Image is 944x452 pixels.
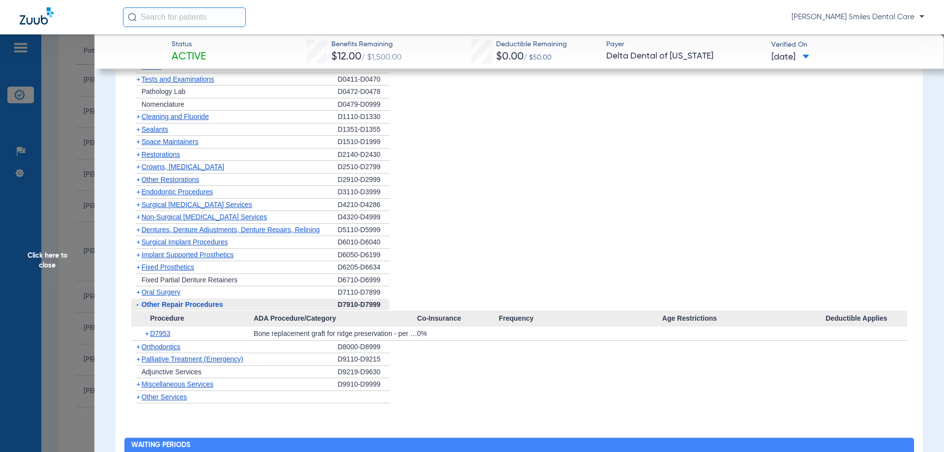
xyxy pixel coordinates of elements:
span: / $50.00 [524,54,552,61]
div: D7110-D7899 [338,286,389,299]
span: Benefits Remaining [331,39,402,50]
div: D2510-D2799 [338,161,389,174]
span: Sealants [142,125,168,133]
span: Miscellaneous Services [142,380,213,388]
span: + [136,201,140,209]
span: + [136,163,140,171]
div: D2140-D2430 [338,149,389,161]
div: D9910-D9999 [338,378,389,391]
div: D0411-D0470 [338,73,389,86]
span: + [136,251,140,259]
span: Non-Surgical [MEDICAL_DATA] Services [142,213,267,221]
div: D4210-D4286 [338,199,389,211]
div: D3110-D3999 [338,186,389,199]
img: Search Icon [128,13,137,22]
input: Search for patients [123,7,246,27]
span: + [136,288,140,296]
span: + [136,355,140,363]
div: D8000-D8999 [338,341,389,354]
span: Deductible Applies [826,311,907,327]
span: Tests and Examinations [142,75,214,83]
span: Fixed Prosthetics [142,263,194,271]
span: Other Restorations [142,176,200,183]
div: Bone replacement graft for ridge preservation - per site [254,327,417,340]
div: D6050-D6199 [338,249,389,262]
span: [DATE] [771,51,809,63]
span: Other Repair Procedures [142,301,223,308]
span: + [136,151,140,158]
span: Payer [606,39,763,50]
span: X-rays [142,62,161,70]
div: D2910-D2999 [338,174,389,186]
span: + [136,380,140,388]
span: Crowns, [MEDICAL_DATA] [142,163,224,171]
img: Zuub Logo [20,7,54,25]
span: Other Services [142,393,187,401]
span: Palliative Treatment (Emergency) [142,355,243,363]
div: D9219-D9630 [338,366,389,379]
div: D6710-D6999 [338,274,389,287]
span: $0.00 [496,52,524,62]
span: / $1,500.00 [361,54,402,61]
div: D0479-D0999 [338,98,389,111]
span: Age Restrictions [662,311,826,327]
span: Deductible Remaining [496,39,567,50]
span: + [136,393,140,401]
span: + [136,343,140,351]
span: Verified On [771,40,928,50]
span: Dentures, Denture Adjustments, Denture Repairs, Relining [142,226,320,234]
span: Active [172,50,206,64]
span: Space Maintainers [142,138,199,146]
div: D4320-D4999 [338,211,389,224]
span: Orthodontics [142,343,180,351]
span: + [136,188,140,196]
span: Surgical Implant Procedures [142,238,228,246]
span: Pathology Lab [142,88,186,95]
span: + [136,263,140,271]
span: Co-Insurance [417,311,499,327]
span: Delta Dental of [US_STATE] [606,50,763,62]
span: + [136,125,140,133]
span: D7953 [150,330,170,337]
span: + [145,327,150,340]
span: Oral Surgery [142,288,180,296]
span: Endodontic Procedures [142,188,213,196]
div: D6010-D6040 [338,236,389,249]
span: Procedure [131,311,254,327]
div: D6205-D6634 [338,261,389,274]
span: Frequency [499,311,662,327]
span: + [136,138,140,146]
span: + [136,226,140,234]
span: + [136,213,140,221]
span: ADA Procedure/Category [254,311,417,327]
div: D5110-D5999 [338,224,389,237]
span: Status [172,39,206,50]
span: + [136,176,140,183]
span: Implant Supported Prosthetics [142,251,234,259]
span: + [136,113,140,121]
div: D7910-D7999 [338,299,389,311]
span: [PERSON_NAME] Smiles Dental Care [792,12,924,22]
span: + [136,238,140,246]
span: Restorations [142,151,180,158]
span: Surgical [MEDICAL_DATA] Services [142,201,252,209]
div: D1510-D1999 [338,136,389,149]
span: Nomenclature [142,100,184,108]
span: - [136,301,139,308]
iframe: Chat Widget [895,405,944,452]
span: Adjunctive Services [142,368,202,376]
div: 0% [417,327,499,340]
div: D1351-D1355 [338,123,389,136]
span: + [136,75,140,83]
span: Cleaning and Fluoride [142,113,209,121]
span: Fixed Partial Denture Retainers [142,276,237,284]
div: D1110-D1330 [338,111,389,123]
div: D9110-D9215 [338,353,389,366]
div: D0472-D0478 [338,86,389,98]
span: $12.00 [331,52,361,62]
